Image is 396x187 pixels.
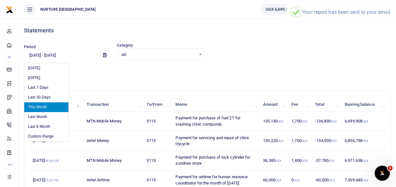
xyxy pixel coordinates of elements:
th: To/From: activate to sort column ascending [143,98,172,111]
td: -134,920 [312,131,341,150]
span: 1 [387,166,393,171]
th: Fee: activate to sort column ascending [288,98,312,111]
li: Last 7 Days [24,83,68,93]
td: 1,700 [288,131,312,150]
small: UGX [331,120,337,123]
p: Download [24,68,391,75]
td: 6,699,908 [341,111,386,131]
small: UGX [301,159,307,162]
td: Payment for purchase of fuel 2T for slashing clinic compunds [172,111,260,131]
th: Running balance: activate to sort column ascending [341,98,386,111]
small: UGX [329,159,335,162]
li: This Month [24,102,68,112]
td: MTN Mobile Money [83,111,143,131]
img: logo-small [6,6,13,14]
td: 6,836,738 [341,131,386,150]
small: UGX [362,139,368,143]
td: 3115 [143,151,172,170]
td: Airtel Money [83,131,143,150]
td: Payment for purchase of lock cylinder for sundries store [172,151,260,170]
td: Payment for servicing and repair of clinic trycycle [172,131,260,150]
input: select period [24,50,98,61]
small: UGX [362,178,368,182]
td: -37,785 [312,151,341,170]
small: UGX [301,139,307,143]
td: -136,830 [312,111,341,131]
h4: Statements [24,27,391,34]
small: 05:20 PM [45,178,59,182]
li: [DATE] [24,63,68,73]
th: Amount: activate to sort column ascending [260,98,288,111]
td: 36,385 [260,151,288,170]
span: NURTURE [GEOGRAPHIC_DATA] [38,7,98,12]
label: Category [117,42,133,48]
a: UGX 6,699,908 [261,4,297,15]
span: UGX 6,699,908 [265,6,292,13]
li: M [5,52,14,62]
a: logo-small logo-large logo-large [6,7,13,12]
td: 1,700 [288,111,312,131]
td: 135,130 [260,111,288,131]
td: 133,220 [260,131,288,150]
small: UGX [275,159,281,162]
td: 1,400 [288,151,312,170]
th: Transaction: activate to sort column ascending [83,98,143,111]
small: UGX [294,178,300,182]
small: UGX [278,120,284,123]
li: Last 6 Month [24,122,68,132]
td: 6,971,658 [341,151,386,170]
li: Last Month [24,112,68,122]
small: UGX [362,120,368,123]
th: Total: activate to sort column ascending [312,98,341,111]
li: [DATE] [24,73,68,83]
small: UGX [329,178,335,182]
li: Ac [5,159,14,170]
small: UGX [275,178,281,182]
label: Period [24,44,36,50]
li: Last 30 Days [24,93,68,102]
small: UGX [362,159,368,162]
small: UGX [331,139,337,143]
td: MTN Mobile Money [83,151,143,170]
small: UGX [278,139,284,143]
td: 3115 [143,131,172,150]
div: Your report has been sent to your email [302,9,390,15]
th: Memo: activate to sort column ascending [172,98,260,111]
small: 08:58 AM [45,159,59,162]
iframe: Intercom live chat [375,166,390,181]
li: Wallet ballance [258,4,299,15]
small: UGX [301,120,307,123]
td: [DATE] [29,151,83,170]
li: Custom Range [24,132,68,141]
td: 3115 [143,111,172,131]
span: All [122,52,196,58]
